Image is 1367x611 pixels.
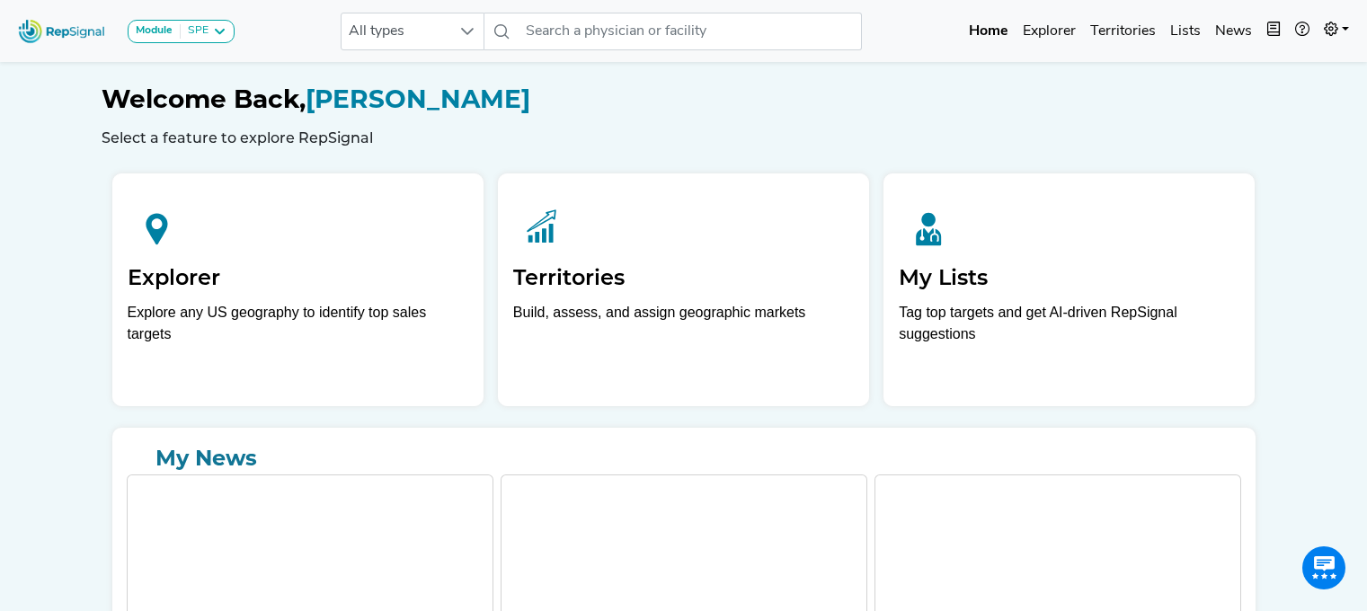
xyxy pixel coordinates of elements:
input: Search a physician or facility [519,13,862,50]
span: All types [342,13,449,49]
a: Home [962,13,1016,49]
a: ExplorerExplore any US geography to identify top sales targets [112,173,484,406]
a: My News [127,442,1241,474]
h1: [PERSON_NAME] [102,84,1266,115]
a: My ListsTag top targets and get AI-driven RepSignal suggestions [883,173,1255,406]
h2: Territories [513,265,854,291]
h6: Select a feature to explore RepSignal [102,129,1266,146]
a: TerritoriesBuild, assess, and assign geographic markets [498,173,869,406]
strong: Module [136,25,173,36]
h2: Explorer [128,265,468,291]
h2: My Lists [899,265,1239,291]
a: Lists [1163,13,1208,49]
a: Territories [1083,13,1163,49]
a: Explorer [1016,13,1083,49]
div: SPE [181,24,209,39]
div: Explore any US geography to identify top sales targets [128,302,468,345]
span: Welcome Back, [102,84,306,114]
p: Tag top targets and get AI-driven RepSignal suggestions [899,302,1239,355]
button: Intel Book [1259,13,1288,49]
button: ModuleSPE [128,20,235,43]
a: News [1208,13,1259,49]
p: Build, assess, and assign geographic markets [513,302,854,355]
